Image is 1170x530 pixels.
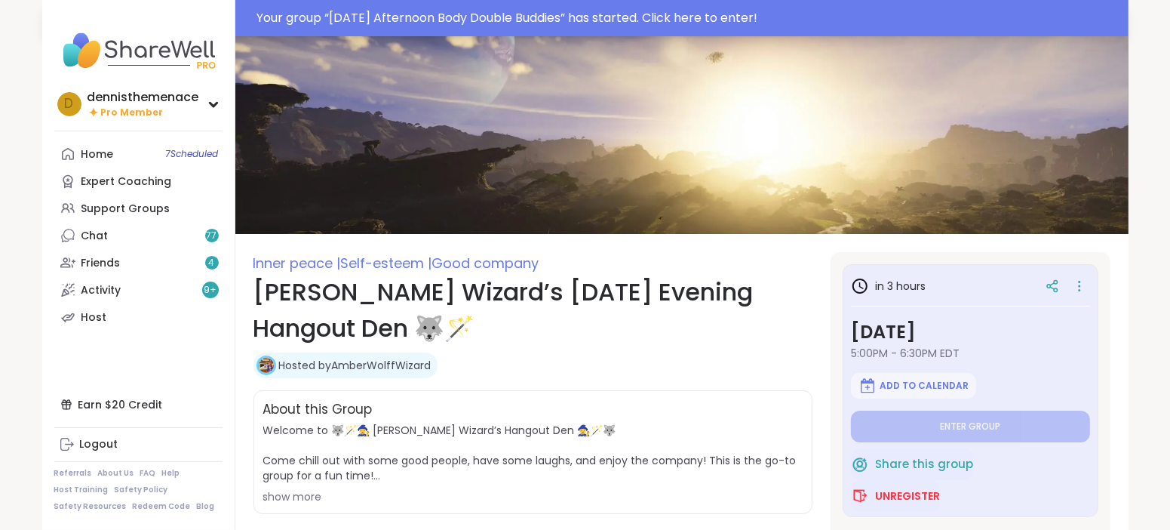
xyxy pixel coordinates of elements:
span: Share this group [875,456,973,473]
span: Unregister [875,488,940,504]
div: Logout [80,437,118,452]
a: Referrals [54,468,92,479]
h3: [DATE] [851,319,1090,346]
a: Hosted byAmberWolffWizard [279,358,431,373]
span: Enter group [940,421,1000,433]
img: AmberWolffWizard [259,358,274,373]
div: Chat [81,229,109,244]
a: FAQ [140,468,156,479]
a: Host Training [54,485,109,495]
a: Activity9+ [54,276,223,304]
img: ShareWell Logomark [851,487,869,505]
button: Unregister [851,480,940,512]
button: Enter group [851,411,1090,442]
span: 77 [207,230,217,242]
a: Expert Coaching [54,168,223,195]
h2: About this Group [263,400,373,420]
a: Support Groups [54,195,223,222]
button: Add to Calendar [851,373,976,399]
img: Wolff Wizard’s Tuesday Evening Hangout Den 🐺🪄 cover image [235,36,1129,234]
a: Blog [197,501,215,512]
div: Friends [81,256,121,271]
a: Safety Resources [54,501,127,512]
a: Chat77 [54,222,223,249]
span: 9 + [204,284,216,297]
span: Pro Member [101,106,164,119]
span: Inner peace | [253,254,341,273]
div: Host [81,310,107,325]
button: Share this group [851,448,973,480]
span: 4 [209,257,215,270]
span: 7 Scheduled [166,148,219,160]
div: Expert Coaching [81,174,172,190]
a: Friends4 [54,249,223,276]
img: ShareWell Logomark [851,455,869,473]
a: Home7Scheduled [54,140,223,168]
h3: in 3 hours [851,277,926,295]
div: show more [263,489,803,504]
a: Help [162,468,180,479]
a: Redeem Code [133,501,191,512]
div: Home [81,147,114,162]
a: About Us [98,468,134,479]
a: Logout [54,431,223,458]
div: dennisthemenace [88,89,199,106]
span: 5:00PM - 6:30PM EDT [851,346,1090,361]
div: Earn $20 Credit [54,391,223,418]
img: ShareWell Nav Logo [54,24,223,77]
div: Support Groups [81,202,170,217]
span: Self-esteem | [341,254,432,273]
span: Good company [432,254,539,273]
div: Activity [81,283,121,298]
h1: [PERSON_NAME] Wizard’s [DATE] Evening Hangout Den 🐺🪄 [253,274,812,347]
div: Your group “ [DATE] Afternoon Body Double Buddies ” has started. Click here to enter! [257,9,1119,27]
span: Add to Calendar [880,380,969,392]
img: ShareWell Logomark [858,377,877,395]
a: Safety Policy [115,485,168,495]
a: Host [54,304,223,331]
span: d [65,94,74,114]
span: Welcome to 🐺🪄🧙‍♀️ [PERSON_NAME] Wizard’s Hangout Den 🧙‍♀️🪄🐺 Come chill out with some good people,... [263,423,803,483]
